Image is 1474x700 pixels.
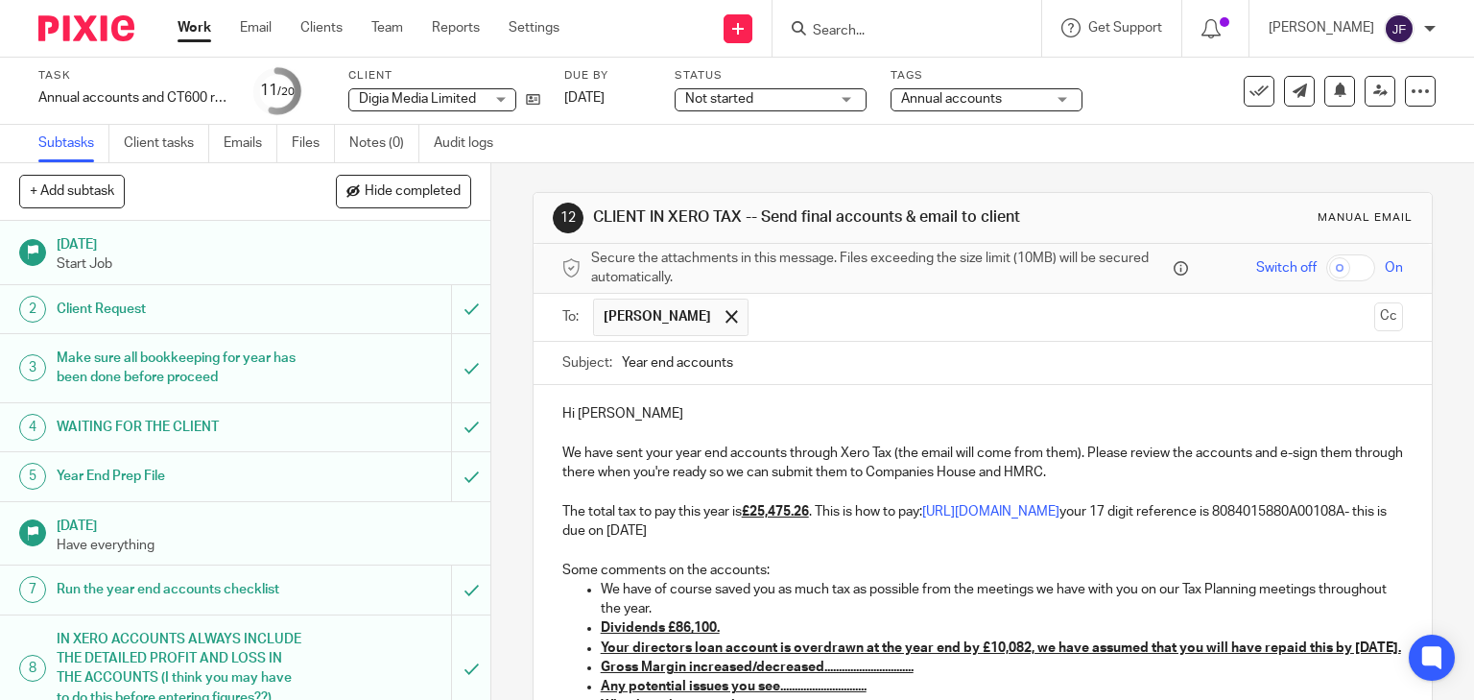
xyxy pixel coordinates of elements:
label: Tags [891,68,1082,84]
span: Not started [685,92,753,106]
label: Subject: [562,353,612,373]
h1: [DATE] [57,512,471,536]
u: Gross Margin increased/decreased............................... [601,661,914,674]
span: Annual accounts [901,92,1002,106]
u: Any potential issues you see.............................. [601,680,867,693]
img: svg%3E [1384,13,1415,44]
u: Dividends £86,100. [601,621,720,635]
span: [PERSON_NAME] [604,307,711,326]
p: Start Job [57,254,471,274]
small: /20 [277,86,295,97]
a: Client tasks [124,125,209,162]
p: We have sent your year end accounts through Xero Tax (the email will come from them). Please revi... [562,444,1404,483]
label: Due by [564,68,651,84]
span: On [1385,258,1403,278]
button: Cc [1374,302,1403,331]
p: We have of course saved you as much tax as possible from the meetings we have with you on our Tax... [601,580,1404,619]
span: Hide completed [365,184,461,200]
u: Your directors loan account is overdrawn at the year end by £10,082, we have assumed that you wil... [601,641,1401,655]
h1: CLIENT IN XERO TAX -- Send final accounts & email to client [593,207,1023,228]
p: The total tax to pay this year is . This is how to pay: your 17 digit reference is 8084015880A001... [562,502,1404,542]
p: Have everything [57,536,471,555]
label: Client [348,68,540,84]
div: 2 [19,296,46,323]
a: [URL][DOMAIN_NAME] [922,505,1059,519]
h1: Year End Prep File [57,462,307,491]
label: Task [38,68,230,84]
a: Subtasks [38,125,109,162]
label: To: [562,307,583,326]
label: Status [675,68,867,84]
div: 8 [19,655,46,682]
h1: WAITING FOR THE CLIENT [57,413,307,442]
h1: [DATE] [57,230,471,254]
div: Annual accounts and CT600 return [38,88,230,108]
a: Audit logs [434,125,508,162]
u: £25,475.26 [742,505,809,519]
a: Work [178,18,211,37]
input: Search [811,23,984,40]
button: Hide completed [336,175,471,207]
a: Email [240,18,272,37]
a: Emails [224,125,277,162]
span: Digia Media Limited [359,92,476,106]
a: Files [292,125,335,162]
p: Hi [PERSON_NAME] [562,404,1404,423]
a: Team [371,18,403,37]
div: 3 [19,354,46,381]
h1: Run the year end accounts checklist [57,575,307,604]
img: Pixie [38,15,134,41]
button: + Add subtask [19,175,125,207]
p: Some comments on the accounts: [562,561,1404,580]
div: 12 [553,203,583,233]
span: Secure the attachments in this message. Files exceeding the size limit (10MB) will be secured aut... [591,249,1170,288]
span: Get Support [1088,21,1162,35]
div: 5 [19,463,46,490]
div: 11 [260,80,295,102]
a: Clients [300,18,343,37]
a: Notes (0) [349,125,419,162]
span: [DATE] [564,91,605,105]
a: Settings [509,18,559,37]
h1: Client Request [57,295,307,324]
a: Reports [432,18,480,37]
div: 4 [19,414,46,441]
span: Switch off [1256,258,1317,278]
div: 7 [19,576,46,603]
h1: Make sure all bookkeeping for year has been done before proceed [57,344,307,393]
p: [PERSON_NAME] [1269,18,1374,37]
div: Manual email [1318,210,1413,226]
